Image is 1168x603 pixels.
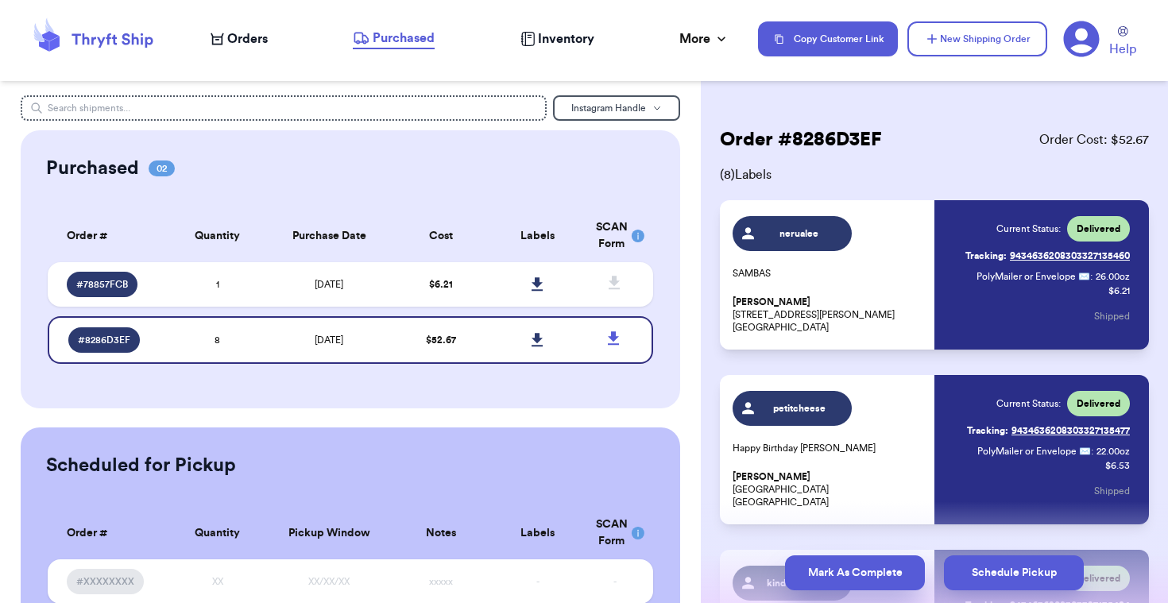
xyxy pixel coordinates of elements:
span: #XXXXXXXX [76,575,134,588]
a: Tracking:9434636208303327135477 [967,418,1130,443]
span: XX/XX/XX [308,577,350,586]
span: : [1091,445,1093,458]
span: 22.00 oz [1096,445,1130,458]
span: Current Status: [996,397,1061,410]
span: 1 [216,280,219,289]
div: More [679,29,729,48]
h2: Order # 8286D3EF [720,127,882,153]
p: $ 6.21 [1108,284,1130,297]
a: Inventory [520,29,594,48]
th: Labels [489,507,586,559]
p: SAMBAS [733,267,925,280]
span: Delivered [1077,222,1120,235]
p: [GEOGRAPHIC_DATA] [GEOGRAPHIC_DATA] [733,470,925,508]
button: Copy Customer Link [758,21,898,56]
input: Search shipments... [21,95,546,121]
span: 02 [149,160,175,176]
span: Instagram Handle [571,103,646,113]
th: Notes [393,507,489,559]
span: # 78857FCB [76,278,128,291]
span: Order Cost: $ 52.67 [1039,130,1149,149]
span: : [1090,270,1093,283]
h2: Purchased [46,156,139,181]
a: Orders [211,29,268,48]
span: $ 52.67 [426,335,456,345]
button: Shipped [1094,474,1130,508]
span: XX [212,577,223,586]
span: xxxxx [429,577,453,586]
span: ( 8 ) Labels [720,165,1149,184]
span: [DATE] [315,335,343,345]
p: Happy Birthday [PERSON_NAME] [733,442,925,454]
span: 8 [215,335,220,345]
th: Purchase Date [265,210,393,262]
span: [PERSON_NAME] [733,296,810,308]
span: Current Status: [996,222,1061,235]
span: Orders [227,29,268,48]
span: - [536,577,540,586]
span: - [613,577,617,586]
th: Quantity [169,507,266,559]
th: Labels [489,210,586,262]
span: PolyMailer or Envelope ✉️ [977,446,1091,456]
button: Schedule Pickup [944,555,1084,590]
a: Tracking:9434636208303327135460 [965,243,1130,269]
span: 26.00 oz [1096,270,1130,283]
span: Purchased [373,29,435,48]
span: [PERSON_NAME] [733,471,810,483]
span: $ 6.21 [429,280,453,289]
span: Tracking: [967,424,1008,437]
th: Quantity [169,210,266,262]
span: # 8286D3EF [78,334,130,346]
button: New Shipping Order [907,21,1047,56]
span: PolyMailer or Envelope ✉️ [977,272,1090,281]
a: Help [1109,26,1136,59]
div: SCAN Form [596,516,634,550]
span: Tracking: [965,249,1007,262]
h2: Scheduled for Pickup [46,453,236,478]
th: Pickup Window [265,507,393,559]
button: Shipped [1094,299,1130,334]
span: petitcheese [762,402,837,415]
div: SCAN Form [596,219,634,253]
span: [DATE] [315,280,343,289]
span: Delivered [1077,397,1120,410]
th: Order # [48,507,168,559]
a: Purchased [353,29,435,49]
th: Cost [393,210,489,262]
p: [STREET_ADDRESS][PERSON_NAME] [GEOGRAPHIC_DATA] [733,296,925,334]
p: $ 6.53 [1105,459,1130,472]
th: Order # [48,210,168,262]
span: Inventory [538,29,594,48]
span: nerualee [762,227,837,240]
button: Mark As Complete [785,555,925,590]
button: Instagram Handle [553,95,680,121]
span: Help [1109,40,1136,59]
